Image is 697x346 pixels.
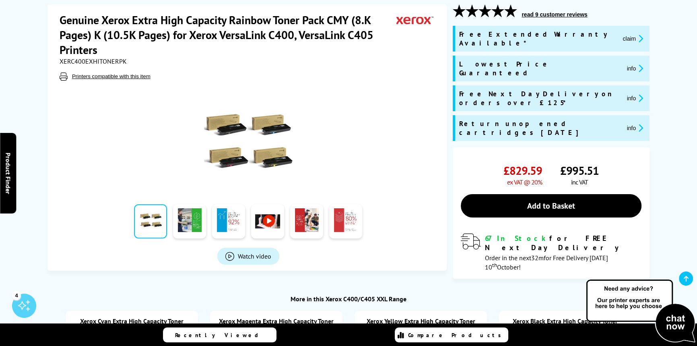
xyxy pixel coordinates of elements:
a: Product_All_Videos [217,248,279,265]
div: modal_delivery [461,234,641,271]
span: Free Extended Warranty Available* [459,30,616,48]
img: Open Live Chat window [584,278,697,344]
img: Xerox Extra High Capacity Rainbow Toner Pack CMY (8.K Pages) K (10.5K Pages) [204,97,293,185]
span: Recently Viewed [175,331,266,339]
a: Add to Basket [461,194,641,218]
span: Product Finder [4,152,12,194]
span: 67 In Stock [485,234,549,243]
span: Compare Products [408,331,505,339]
span: Return unopened cartridges [DATE] [459,119,620,137]
span: £829.59 [503,163,542,178]
div: More in this Xerox C400/C405 XXL Range [47,295,650,303]
img: Xerox [396,12,433,27]
button: promo-description [624,64,645,73]
span: ex VAT @ 20% [507,178,542,186]
span: Order in the next for Free Delivery [DATE] 10 October! [485,254,608,271]
a: Xerox Yellow Extra High Capacity Toner Cartridge (8,000 Pages) [367,317,475,333]
div: for FREE Next Day Delivery [485,234,641,252]
span: inc VAT [571,178,588,186]
span: Lowest Price Guaranteed [459,60,620,77]
a: Xerox Black Extra High Capacity Toner Cartridge (10,500 Pages) [513,317,618,333]
sup: th [492,261,497,269]
button: read 9 customer reviews [519,11,590,18]
button: promo-description [624,93,645,103]
span: XERC400EXHITONERPK [60,57,127,65]
button: promo-description [624,123,645,133]
span: Free Next Day Delivery on orders over £125* [459,89,620,107]
button: Printers compatible with this item [70,73,153,80]
div: 4 [12,291,21,300]
h1: Genuine Xerox Extra High Capacity Rainbow Toner Pack CMY (8.K Pages) K (10.5K Pages) for Xerox Ve... [60,12,396,57]
a: Compare Products [395,327,508,342]
a: Xerox Magenta Extra High Capacity Toner Cartridge (8,000 Pages) [219,317,334,333]
span: 32m [531,254,544,262]
a: Recently Viewed [163,327,276,342]
button: promo-description [620,34,645,43]
a: Xerox Cyan Extra High Capacity Toner Cartridge (8,000 Pages) [80,317,184,333]
span: Watch video [238,252,271,260]
span: £995.51 [560,163,599,178]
